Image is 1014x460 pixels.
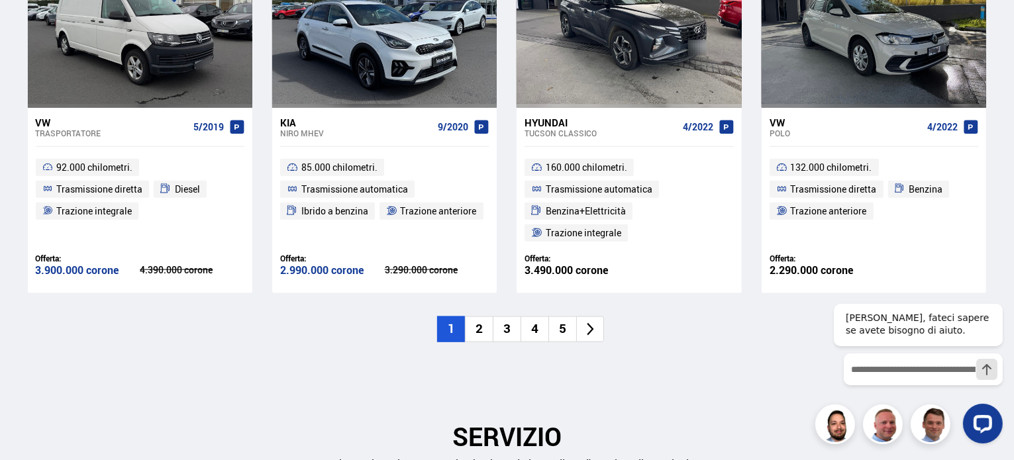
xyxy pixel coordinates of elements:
[36,253,62,263] font: Offerta:
[438,120,468,133] font: 9/2020
[193,120,224,133] font: 5/2019
[525,116,568,129] font: Hyundai
[791,161,872,173] font: 132.000 chilometri.
[56,161,132,173] font: 92.000 chilometri.
[476,320,483,337] font: 2
[531,320,538,337] font: 4
[546,226,621,239] font: Trazione integrale
[823,280,1008,454] iframe: Widget di chat LiveChat
[927,120,958,133] font: 4/2022
[452,420,562,453] font: SERVIZIO
[280,116,296,129] font: Kia
[272,108,497,293] a: Kia Niro MHEV 9/2020 85.000 chilometri. Trasmissione automatica Ibrido a benzina Trazione anterio...
[503,320,511,337] font: 3
[56,183,142,195] font: Trasmissione diretta
[280,253,306,263] font: Offerta:
[56,205,132,217] font: Trazione integrale
[791,183,877,195] font: Trasmissione diretta
[770,116,785,129] font: VW
[770,128,790,138] font: Polo
[140,263,213,276] font: 4.390.000 corone
[517,108,741,293] a: Hyundai Tucson CLASSICO 4/2022 160.000 chilometri. Trasmissione automatica Benzina+Elettricità Tr...
[546,183,652,195] font: Trasmissione automatica
[525,253,550,263] font: Offerta:
[559,320,566,337] font: 5
[909,183,942,195] font: Benzina
[36,128,101,138] font: Trasportatore
[817,406,857,446] img: nhp88E3Fdnt1Opn2.png
[525,128,597,138] font: Tucson CLASSICO
[770,263,853,277] font: 2.290.000 corone
[175,183,200,195] font: Diesel
[448,320,455,337] font: 1
[36,263,119,277] font: 3.900.000 corone
[791,205,867,217] font: Trazione anteriore
[301,161,378,173] font: 85.000 chilometri.
[280,128,324,138] font: Niro MHEV
[28,108,252,293] a: VW Trasportatore 5/2019 92.000 chilometri. Trasmissione diretta Diesel Trazione integrale Offerta...
[770,253,795,263] font: Offerta:
[301,205,368,217] font: Ibrido a benzina
[280,263,364,277] font: 2.990.000 corone
[301,183,408,195] font: Trasmissione automatica
[36,116,51,129] font: VW
[683,120,713,133] font: 4/2022
[762,108,986,293] a: VW Polo 4/2022 132.000 chilometri. Trasmissione diretta Benzina Trazione anteriore Offerta: 2.290...
[546,205,626,217] font: Benzina+Elettricità
[546,161,627,173] font: 160.000 chilometri.
[401,205,477,217] font: Trazione anteriore
[525,263,608,277] font: 3.490.000 corone
[385,263,458,276] font: 3.290.000 corone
